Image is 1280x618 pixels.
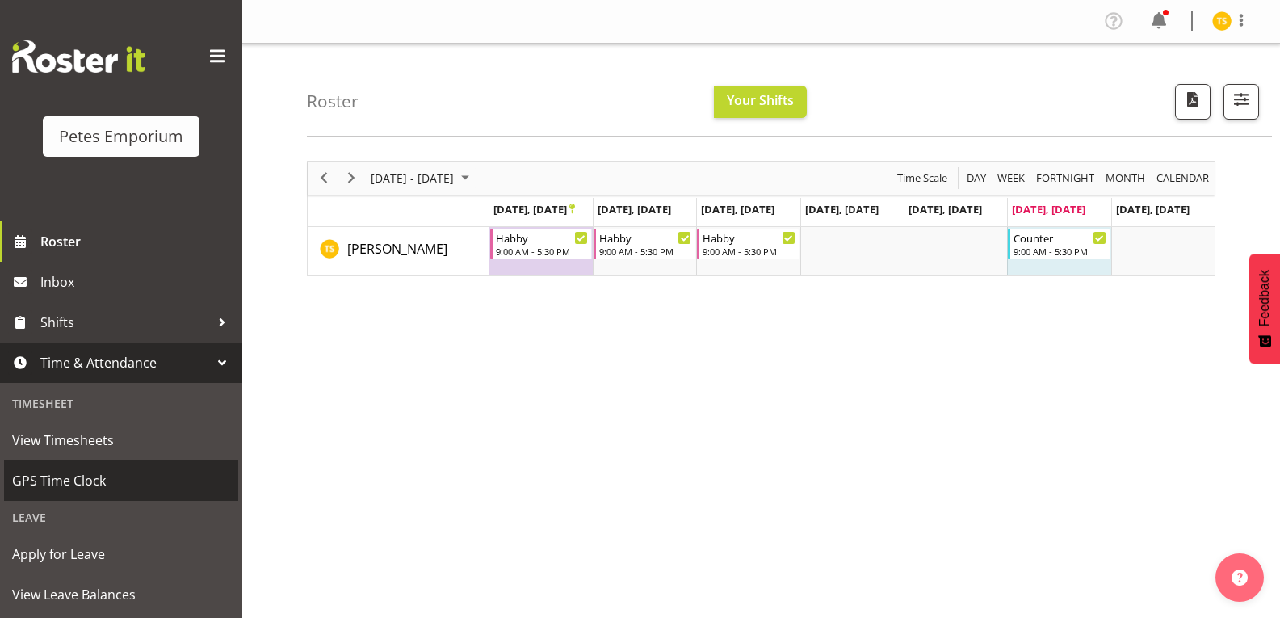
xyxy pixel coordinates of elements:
img: Rosterit website logo [12,40,145,73]
span: [DATE], [DATE] [493,202,575,217]
span: Roster [40,229,234,254]
button: Filter Shifts [1223,84,1259,120]
span: Shifts [40,310,210,334]
span: [PERSON_NAME] [347,240,447,258]
div: Tamara Straker"s event - Habby Begin From Monday, September 22, 2025 at 9:00:00 AM GMT+12:00 Ends... [490,229,592,259]
span: [DATE] - [DATE] [369,168,455,188]
div: Timeline Week of September 27, 2025 [307,161,1215,276]
div: Habby [599,229,691,246]
div: previous period [310,162,338,195]
div: 9:00 AM - 5:30 PM [703,245,795,258]
button: Time Scale [895,168,951,188]
span: Apply for Leave [12,542,230,566]
button: September 2025 [368,168,476,188]
td: Tamara Straker resource [308,227,489,275]
button: Previous [313,168,335,188]
span: [DATE], [DATE] [1012,202,1085,217]
span: [DATE], [DATE] [701,202,774,217]
a: View Timesheets [4,420,238,460]
span: View Timesheets [12,428,230,452]
span: Inbox [40,270,234,294]
span: Week [996,168,1026,188]
span: Month [1104,168,1147,188]
div: 9:00 AM - 5:30 PM [599,245,691,258]
span: [DATE], [DATE] [1116,202,1190,217]
img: tamara-straker11292.jpg [1212,11,1232,31]
h4: Roster [307,92,359,111]
div: 9:00 AM - 5:30 PM [496,245,588,258]
button: Feedback - Show survey [1249,254,1280,364]
button: Month [1154,168,1212,188]
div: Tamara Straker"s event - Counter Begin From Saturday, September 27, 2025 at 9:00:00 AM GMT+12:00 ... [1008,229,1110,259]
div: Leave [4,501,238,534]
span: Your Shifts [727,91,794,109]
button: Timeline Week [995,168,1028,188]
div: Petes Emporium [59,124,183,149]
div: Habby [703,229,795,246]
button: Your Shifts [714,86,807,118]
img: help-xxl-2.png [1232,570,1248,586]
button: Fortnight [1034,168,1097,188]
div: September 22 - 28, 2025 [365,162,479,195]
button: Timeline Month [1103,168,1148,188]
div: Counter [1014,229,1106,246]
div: Habby [496,229,588,246]
div: Tamara Straker"s event - Habby Begin From Tuesday, September 23, 2025 at 9:00:00 AM GMT+12:00 End... [594,229,695,259]
span: Time & Attendance [40,351,210,375]
a: [PERSON_NAME] [347,239,447,259]
span: Fortnight [1034,168,1096,188]
a: Apply for Leave [4,534,238,574]
button: Timeline Day [964,168,989,188]
span: GPS Time Clock [12,469,230,493]
div: 9:00 AM - 5:30 PM [1014,245,1106,258]
span: Day [965,168,988,188]
div: next period [338,162,365,195]
button: Next [341,168,363,188]
a: GPS Time Clock [4,460,238,501]
span: Time Scale [896,168,949,188]
span: View Leave Balances [12,582,230,607]
span: [DATE], [DATE] [805,202,879,217]
span: [DATE], [DATE] [909,202,982,217]
a: View Leave Balances [4,574,238,615]
table: Timeline Week of September 27, 2025 [489,227,1215,275]
span: Feedback [1257,270,1272,326]
div: Tamara Straker"s event - Habby Begin From Wednesday, September 24, 2025 at 9:00:00 AM GMT+12:00 E... [697,229,799,259]
span: [DATE], [DATE] [598,202,671,217]
button: Download a PDF of the roster according to the set date range. [1175,84,1211,120]
div: Timesheet [4,387,238,420]
span: calendar [1155,168,1211,188]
